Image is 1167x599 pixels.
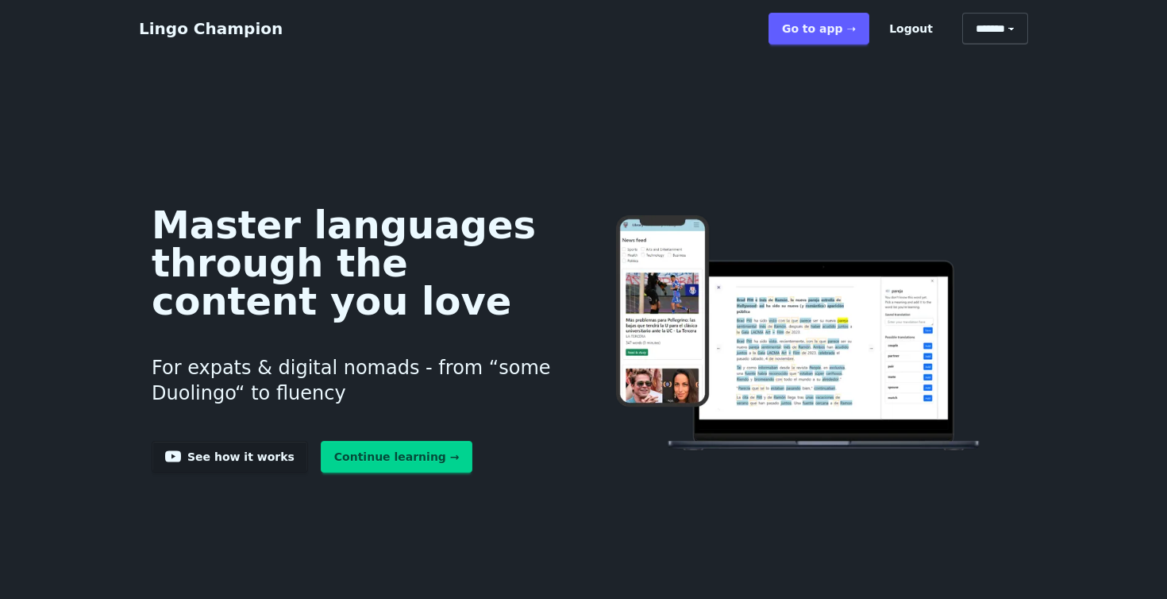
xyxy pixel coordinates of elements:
a: Continue learning → [321,441,473,473]
button: Logout [876,13,946,44]
a: Go to app ➝ [768,13,869,44]
a: See how it works [152,441,308,473]
h1: Master languages through the content you love [152,206,559,320]
h3: For expats & digital nomads - from “some Duolingo“ to fluency [152,336,559,425]
a: Lingo Champion [139,19,283,38]
img: Learn languages online [584,215,1015,453]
